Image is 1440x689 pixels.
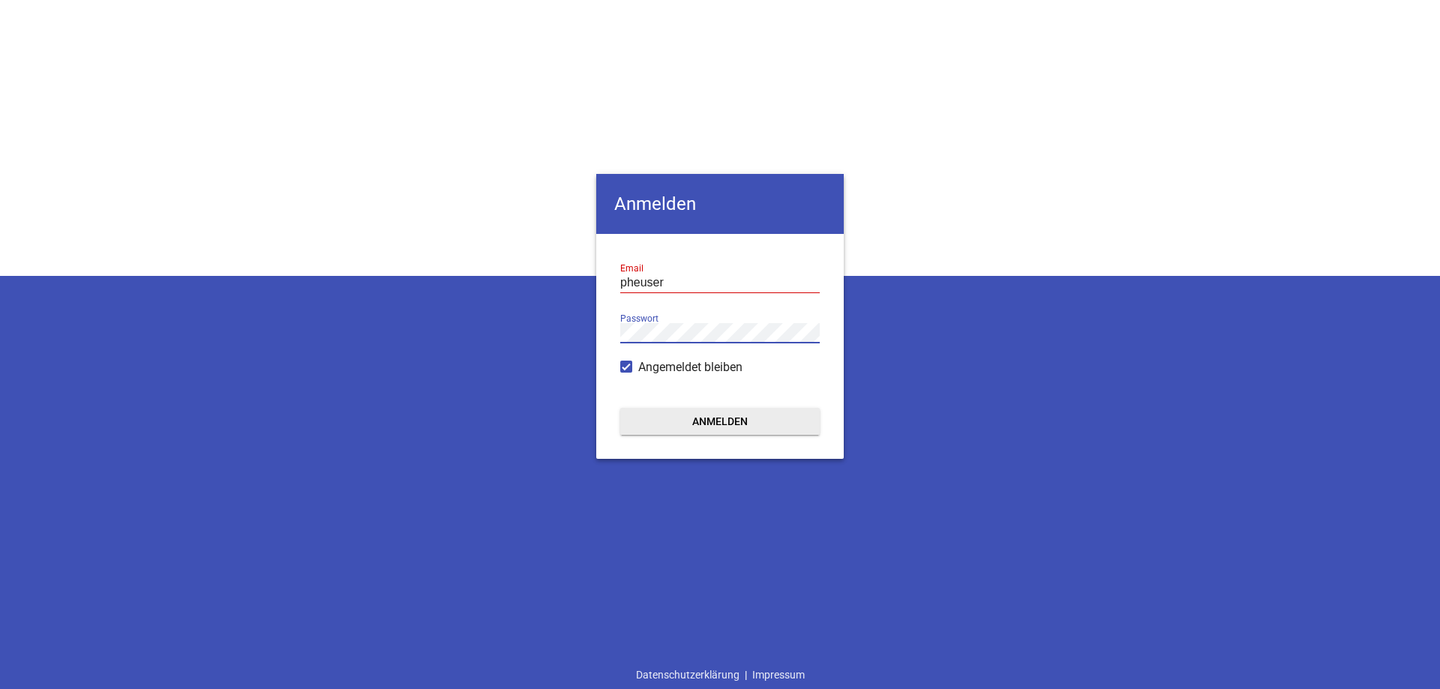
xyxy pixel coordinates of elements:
[747,661,810,689] a: Impressum
[620,408,820,435] button: Anmelden
[631,661,745,689] a: Datenschutzerklärung
[638,358,742,376] span: Angemeldet bleiben
[596,174,844,234] h4: Anmelden
[631,661,810,689] div: |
